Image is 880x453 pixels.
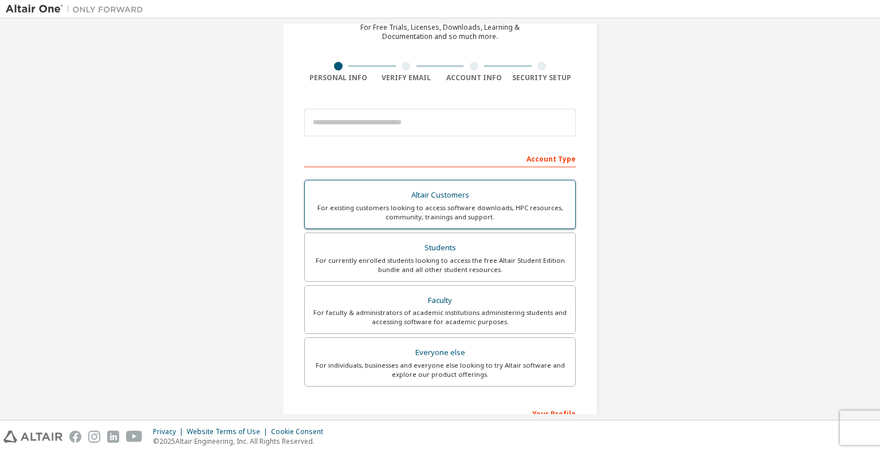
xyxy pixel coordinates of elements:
img: facebook.svg [69,431,81,443]
div: Everyone else [312,345,568,361]
div: Website Terms of Use [187,427,271,436]
img: Altair One [6,3,149,15]
div: Your Profile [304,404,576,422]
div: Faculty [312,293,568,309]
div: Students [312,240,568,256]
div: Personal Info [304,73,372,82]
div: For faculty & administrators of academic institutions administering students and accessing softwa... [312,308,568,326]
div: For currently enrolled students looking to access the free Altair Student Edition bundle and all ... [312,256,568,274]
img: linkedin.svg [107,431,119,443]
div: Cookie Consent [271,427,330,436]
img: youtube.svg [126,431,143,443]
img: instagram.svg [88,431,100,443]
div: Privacy [153,427,187,436]
div: Security Setup [508,73,576,82]
p: © 2025 Altair Engineering, Inc. All Rights Reserved. [153,436,330,446]
div: For Free Trials, Licenses, Downloads, Learning & Documentation and so much more. [360,23,520,41]
div: For individuals, businesses and everyone else looking to try Altair software and explore our prod... [312,361,568,379]
div: For existing customers looking to access software downloads, HPC resources, community, trainings ... [312,203,568,222]
div: Altair Customers [312,187,568,203]
div: Verify Email [372,73,441,82]
div: Account Info [440,73,508,82]
img: altair_logo.svg [3,431,62,443]
div: Account Type [304,149,576,167]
